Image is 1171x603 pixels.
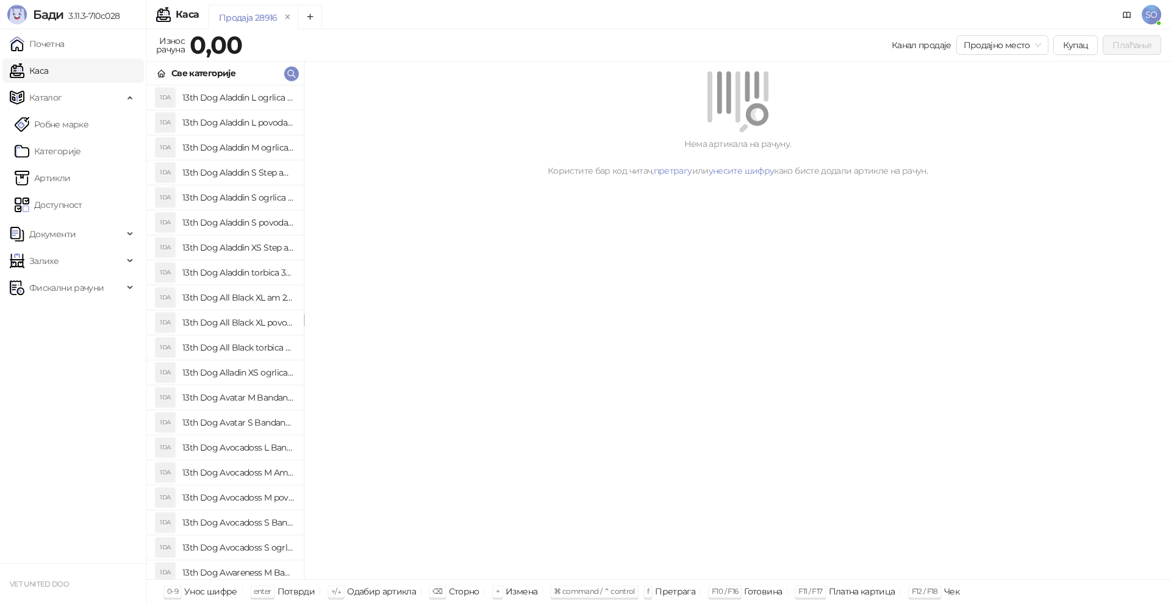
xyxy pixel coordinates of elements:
[63,10,120,21] span: 3.11.3-710c028
[15,139,81,163] a: Категорије
[156,113,175,132] div: 1DA
[156,313,175,332] div: 1DA
[182,563,294,582] h4: 13th Dog Awareness M Bandana 3636
[156,88,175,107] div: 1DA
[156,488,175,507] div: 1DA
[654,165,692,176] a: претрагу
[912,587,938,596] span: F12 / F18
[182,213,294,232] h4: 13th Dog Aladdin S povodac 1582
[182,538,294,557] h4: 13th Dog Avocadoss S ogrlica 1112
[347,583,416,599] div: Одабир артикла
[156,388,175,407] div: 1DA
[1117,5,1137,24] a: Документација
[1142,5,1161,24] span: SO
[1053,35,1098,55] button: Купац
[182,488,294,507] h4: 13th Dog Avocadoss M povodac 1585
[655,583,695,599] div: Претрага
[182,438,294,457] h4: 13th Dog Avocadoss L Bandana 3634
[182,113,294,132] h4: 13th Dog Aladdin L povodac 1584
[33,7,63,22] span: Бади
[319,137,1156,177] div: Нема артикала на рачуну. Користите бар код читач, или како бисте додали артикле на рачун.
[1103,35,1161,55] button: Плаћање
[154,33,187,57] div: Износ рачуна
[298,5,322,29] button: Add tab
[647,587,649,596] span: f
[892,38,951,52] div: Канал продаје
[182,513,294,532] h4: 13th Dog Avocadoss S Bandana 3632
[184,583,237,599] div: Унос шифре
[10,580,69,588] small: VET UNITED DOO
[712,587,738,596] span: F10 / F16
[156,163,175,182] div: 1DA
[182,163,294,182] h4: 13th Dog Aladdin S Step am 2086
[182,238,294,257] h4: 13th Dog Aladdin XS Step am 2085
[182,138,294,157] h4: 13th Dog Aladdin M ogrlica 1110
[496,587,500,596] span: +
[182,463,294,482] h4: 13th Dog Avocadoss M Am 2101H
[167,587,178,596] span: 0-9
[964,36,1041,54] span: Продајно место
[182,363,294,382] h4: 13th Dog Alladin XS ogrlica 1107
[709,165,775,176] a: унесите шифру
[182,263,294,282] h4: 13th Dog Aladdin torbica 3016
[182,388,294,407] h4: 13th Dog Avatar M Bandana 3513
[744,583,782,599] div: Готовина
[7,5,27,24] img: Logo
[156,238,175,257] div: 1DA
[147,85,304,579] div: grid
[156,563,175,582] div: 1DA
[156,288,175,307] div: 1DA
[182,88,294,107] h4: 13th Dog Aladdin L ogrlica 1111
[280,12,296,23] button: remove
[156,538,175,557] div: 1DA
[156,338,175,357] div: 1DA
[506,583,537,599] div: Измена
[219,11,278,24] div: Продаја 28916
[182,413,294,432] h4: 13th Dog Avatar S Bandana 3512
[176,10,199,20] div: Каса
[156,213,175,232] div: 1DA
[190,30,242,60] strong: 0,00
[829,583,895,599] div: Платна картица
[10,32,65,56] a: Почетна
[29,222,76,246] span: Документи
[29,276,104,300] span: Фискални рачуни
[798,587,822,596] span: F11 / F17
[10,59,48,83] a: Каса
[156,513,175,532] div: 1DA
[944,583,959,599] div: Чек
[254,587,271,596] span: enter
[171,66,235,80] div: Све категорије
[15,166,71,190] a: ArtikliАртикли
[29,85,62,110] span: Каталог
[156,263,175,282] div: 1DA
[15,112,88,137] a: Робне марке
[182,188,294,207] h4: 13th Dog Aladdin S ogrlica 1108
[449,583,479,599] div: Сторно
[15,193,82,217] a: Доступност
[278,583,315,599] div: Потврди
[156,413,175,432] div: 1DA
[331,587,341,596] span: ↑/↓
[182,288,294,307] h4: 13th Dog All Black XL am 2079
[182,338,294,357] h4: 13th Dog All Black torbica 3020
[156,188,175,207] div: 1DA
[432,587,442,596] span: ⌫
[29,249,59,273] span: Залихе
[156,438,175,457] div: 1DA
[182,313,294,332] h4: 13th Dog All Black XL povodac 1608
[156,363,175,382] div: 1DA
[156,463,175,482] div: 1DA
[156,138,175,157] div: 1DA
[554,587,635,596] span: ⌘ command / ⌃ control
